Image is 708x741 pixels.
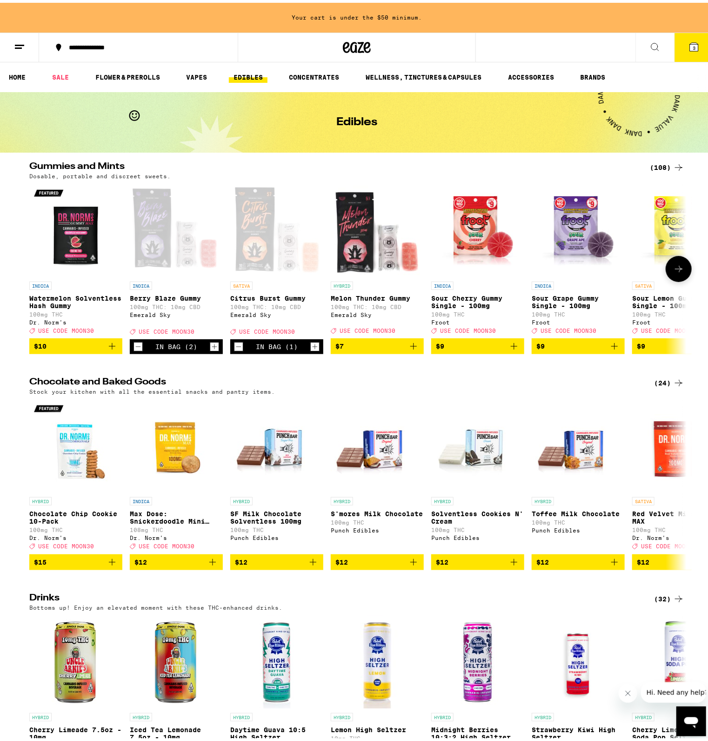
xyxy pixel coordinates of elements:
span: $12 [436,556,448,563]
p: HYBRID [632,710,655,719]
img: Pabst Labs - Midnight Berries 10:3:2 High Seltzer [431,613,524,706]
button: Add to bag [431,336,524,351]
img: Dr. Norm's - Watermelon Solventless Hash Gummy [29,181,122,274]
p: HYBRID [29,494,52,503]
p: SF Milk Chocolate Solventless 100mg [230,507,323,522]
span: $12 [536,556,549,563]
p: Solventless Cookies N' Cream [431,507,524,522]
img: Pabst Labs - Strawberry Kiwi High Seltzer [532,613,625,706]
p: HYBRID [130,710,152,719]
div: Emerald Sky [331,309,424,315]
p: HYBRID [331,279,353,287]
p: Strawberry Kiwi High Seltzer [532,723,625,738]
img: Uncle Arnie's - Iced Tea Lemonade 7.5oz - 10mg [130,613,223,706]
p: SATIVA [632,279,655,287]
span: $10 [34,340,47,347]
h2: Drinks [29,591,639,602]
img: Dr. Norm's - Chocolate Chip Cookie 10-Pack [29,397,122,490]
h2: Chocolate and Baked Goods [29,375,639,386]
p: Iced Tea Lemonade 7.5oz - 10mg [130,723,223,738]
iframe: Close message [619,681,637,700]
span: $12 [235,556,247,563]
p: 100mg THC [29,309,122,315]
img: Dr. Norm's - Max Dose: Snickerdoodle Mini Cookie - Indica [130,397,223,490]
span: USE CODE MOON30 [641,325,697,331]
p: INDICA [130,279,152,287]
p: INDICA [431,279,454,287]
p: INDICA [130,494,152,503]
span: $15 [34,556,47,563]
p: Watermelon Solventless Hash Gummy [29,292,122,307]
p: Max Dose: Snickerdoodle Mini Cookie - Indica [130,507,223,522]
p: Daytime Guava 10:5 High Seltzer [230,723,323,738]
span: USE CODE MOON30 [38,541,94,547]
span: $12 [637,556,649,563]
div: Dr. Norm's [29,532,122,538]
span: USE CODE MOON30 [541,325,596,331]
button: Add to bag [532,552,625,567]
img: Punch Edibles - SF Milk Chocolate Solventless 100mg [230,397,323,490]
button: Add to bag [29,336,122,351]
h1: Edibles [336,114,377,125]
p: 108mg THC [130,524,223,530]
button: Add to bag [532,336,625,351]
button: Decrement [134,339,143,349]
h2: Gummies and Mints [29,159,639,170]
a: ACCESSORIES [503,69,559,80]
a: (24) [654,375,684,386]
span: USE CODE MOON30 [139,541,194,547]
img: Froot - Sour Cherry Gummy Single - 100mg [431,181,524,274]
p: 100mg THC: 10mg CBD [230,301,323,307]
a: Open page for S'mores Milk Chocolate from Punch Edibles [331,397,424,551]
a: Open page for Berry Blaze Gummy from Emerald Sky [130,181,223,337]
a: Open page for Citrus Burst Gummy from Emerald Sky [230,181,323,337]
div: In Bag (2) [155,340,197,348]
p: HYBRID [230,494,253,503]
button: Add to bag [29,552,122,567]
p: 100mg THC [532,309,625,315]
img: Emerald Sky - Melon Thunder Gummy [331,181,424,274]
a: (32) [654,591,684,602]
a: CONCENTRATES [285,69,344,80]
p: Cherry Limeade 7.5oz - 10mg [29,723,122,738]
div: Froot [431,317,524,323]
button: Add to bag [130,552,223,567]
a: EDIBLES [229,69,267,80]
button: Decrement [234,339,243,349]
span: $7 [335,340,344,347]
div: Punch Edibles [532,525,625,531]
a: WELLNESS, TINCTURES & CAPSULES [361,69,486,80]
span: USE CODE MOON30 [340,325,395,331]
p: HYBRID [331,710,353,719]
p: Stock your kitchen with all the essential snacks and pantry items. [29,386,275,392]
p: HYBRID [331,494,353,503]
p: Citrus Burst Gummy [230,292,323,299]
button: Add to bag [431,552,524,567]
img: Pabst Labs - Lemon High Seltzer [331,613,424,706]
p: Sour Grape Gummy Single - 100mg [532,292,625,307]
a: Open page for Sour Grape Gummy Single - 100mg from Froot [532,181,625,336]
button: Add to bag [230,552,323,567]
span: USE CODE MOON30 [139,326,194,332]
div: Dr. Norm's [130,532,223,538]
p: Dosable, portable and discreet sweets. [29,170,171,176]
p: HYBRID [29,710,52,719]
p: 100mg THC [532,517,625,523]
p: HYBRID [431,710,454,719]
span: $9 [436,340,444,347]
p: SATIVA [632,494,655,503]
a: BRANDS [576,69,610,80]
div: (108) [650,159,684,170]
div: Dr. Norm's [29,317,122,323]
div: Emerald Sky [130,309,223,315]
div: In Bag (1) [256,340,298,348]
p: Toffee Milk Chocolate [532,507,625,515]
a: SALE [47,69,73,80]
button: Add to bag [331,552,424,567]
iframe: Message from company [641,680,706,700]
button: Add to bag [331,336,424,351]
span: $12 [134,556,147,563]
iframe: Button to launch messaging window [676,704,706,734]
img: Froot - Sour Grape Gummy Single - 100mg [532,181,625,274]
